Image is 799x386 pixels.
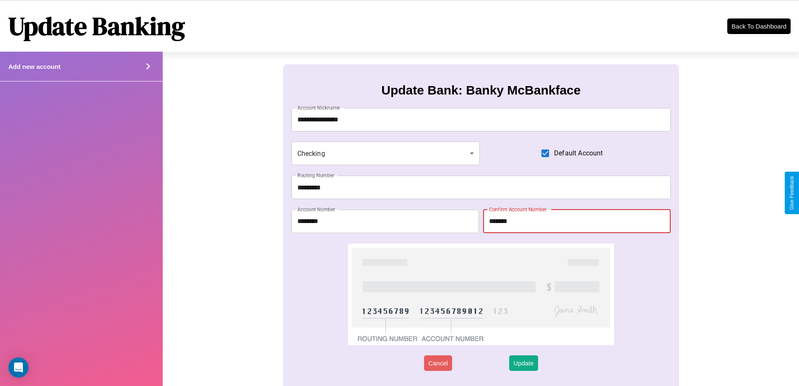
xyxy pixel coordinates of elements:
button: Update [509,355,538,371]
span: Default Account [554,148,603,158]
div: Give Feedback [789,176,795,210]
h3: Update Bank: Banky McBankface [381,83,580,97]
h1: Update Banking [8,9,185,43]
button: Cancel [424,355,452,371]
div: Open Intercom Messenger [8,357,29,378]
label: Routing Number [297,172,334,179]
button: Back To Dashboard [727,18,791,34]
h4: Add new account [8,63,60,70]
label: Account Number [297,206,335,213]
img: check [348,244,614,345]
label: Account Nickname [297,104,340,111]
label: Confirm Account Number [489,206,547,213]
div: Checking [291,142,480,165]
